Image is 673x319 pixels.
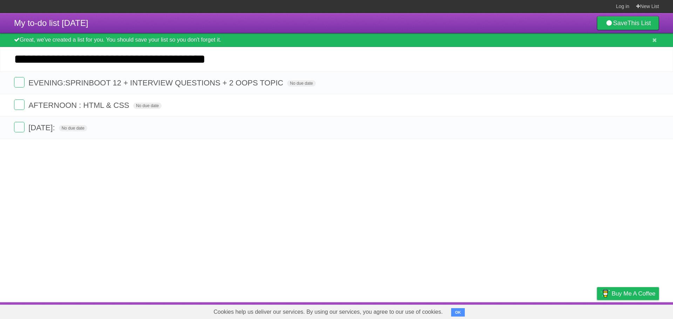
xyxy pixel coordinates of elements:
b: This List [627,20,651,27]
span: Buy me a coffee [612,287,655,300]
span: No due date [59,125,87,131]
span: [DATE]: [28,123,56,132]
span: No due date [133,103,162,109]
label: Done [14,122,25,132]
a: Terms [564,304,579,317]
a: Privacy [588,304,606,317]
button: OK [451,308,465,317]
label: Done [14,99,25,110]
span: No due date [287,80,315,86]
a: Buy me a coffee [597,287,659,300]
a: SaveThis List [597,16,659,30]
span: AFTERNOON : HTML & CSS [28,101,131,110]
span: Cookies help us deliver our services. By using our services, you agree to our use of cookies. [206,305,450,319]
a: Suggest a feature [615,304,659,317]
label: Done [14,77,25,88]
a: Developers [527,304,555,317]
span: My to-do list [DATE] [14,18,88,28]
span: EVENING:SPRINBOOT 12 + INTERVIEW QUESTIONS + 2 OOPS TOPIC [28,78,285,87]
img: Buy me a coffee [600,287,610,299]
a: About [504,304,518,317]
